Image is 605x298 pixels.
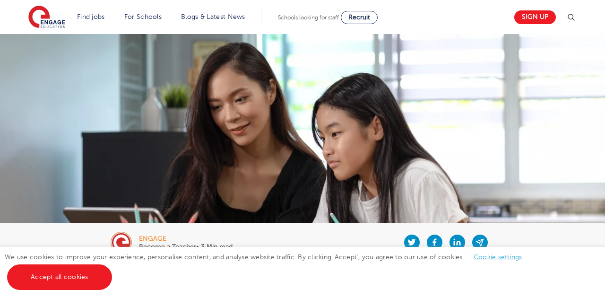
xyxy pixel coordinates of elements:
[5,254,532,280] span: We use cookies to improve your experience, personalise content, and analyse website traffic. By c...
[7,264,112,290] a: Accept all cookies
[474,254,522,261] a: Cookie settings
[28,6,65,29] img: Engage Education
[514,10,556,24] a: Sign up
[124,13,162,20] a: For Schools
[348,14,370,21] span: Recruit
[139,244,233,250] p: Become a Teacher• 3 Min read
[77,13,105,20] a: Find jobs
[278,14,339,21] span: Schools looking for staff
[341,11,378,24] a: Recruit
[181,13,245,20] a: Blogs & Latest News
[139,236,233,242] div: engage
